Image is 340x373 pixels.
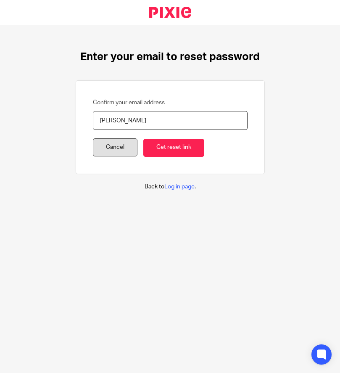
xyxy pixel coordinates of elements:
input: Get reset link [143,139,204,157]
h1: Enter your email to reset password [80,50,260,63]
p: Back to . [145,183,196,191]
input: name@example.com [93,111,248,130]
a: Cancel [93,138,137,156]
label: Confirm your email address [93,98,165,107]
a: Log in page [164,184,195,190]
